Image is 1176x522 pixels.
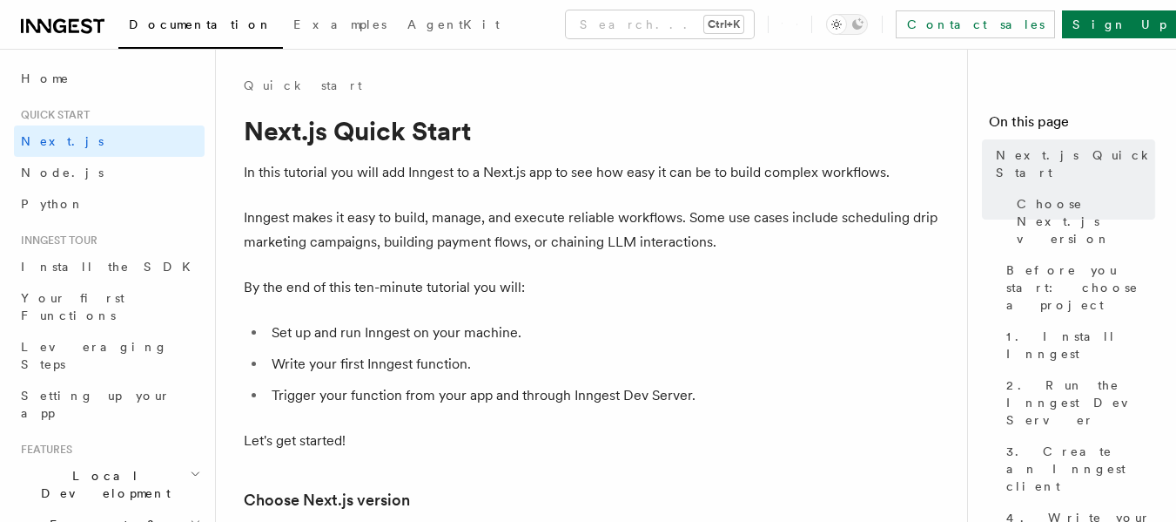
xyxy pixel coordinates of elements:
span: Your first Functions [21,291,124,322]
a: Home [14,63,205,94]
span: Local Development [14,467,190,502]
a: Install the SDK [14,251,205,282]
span: Python [21,197,84,211]
li: Trigger your function from your app and through Inngest Dev Server. [266,383,940,408]
button: Search...Ctrl+K [566,10,754,38]
button: Toggle dark mode [826,14,868,35]
span: Choose Next.js version [1017,195,1155,247]
span: AgentKit [407,17,500,31]
a: Contact sales [896,10,1055,38]
a: 3. Create an Inngest client [999,436,1155,502]
span: Node.js [21,166,104,180]
p: Let's get started! [244,429,940,453]
a: Setting up your app [14,380,205,429]
a: Leveraging Steps [14,331,205,380]
a: 1. Install Inngest [999,321,1155,369]
a: Before you start: choose a project [999,254,1155,321]
span: Install the SDK [21,260,201,274]
span: 1. Install Inngest [1006,328,1155,363]
button: Local Development [14,460,205,509]
p: By the end of this ten-minute tutorial you will: [244,275,940,300]
a: 2. Run the Inngest Dev Server [999,369,1155,436]
a: AgentKit [397,5,510,47]
span: 2. Run the Inngest Dev Server [1006,376,1155,429]
span: 3. Create an Inngest client [1006,443,1155,495]
span: Examples [293,17,386,31]
span: Next.js Quick Start [996,146,1155,181]
span: Before you start: choose a project [1006,261,1155,314]
a: Choose Next.js version [244,488,410,512]
li: Set up and run Inngest on your machine. [266,321,940,345]
a: Next.js Quick Start [989,139,1155,188]
p: In this tutorial you will add Inngest to a Next.js app to see how easy it can be to build complex... [244,160,940,185]
a: Quick start [244,77,362,94]
a: Choose Next.js version [1010,188,1155,254]
h4: On this page [989,112,1155,139]
a: Next.js [14,125,205,157]
li: Write your first Inngest function. [266,352,940,376]
a: Documentation [118,5,283,49]
span: Setting up your app [21,389,171,420]
span: Documentation [129,17,272,31]
kbd: Ctrl+K [704,16,743,33]
span: Home [21,70,70,87]
span: Quick start [14,108,90,122]
a: Node.js [14,157,205,188]
h1: Next.js Quick Start [244,115,940,146]
a: Python [14,188,205,220]
a: Your first Functions [14,282,205,331]
p: Inngest makes it easy to build, manage, and execute reliable workflows. Some use cases include sc... [244,206,940,254]
span: Leveraging Steps [21,340,168,371]
a: Examples [283,5,397,47]
span: Next.js [21,134,104,148]
span: Features [14,443,72,457]
span: Inngest tour [14,234,97,247]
